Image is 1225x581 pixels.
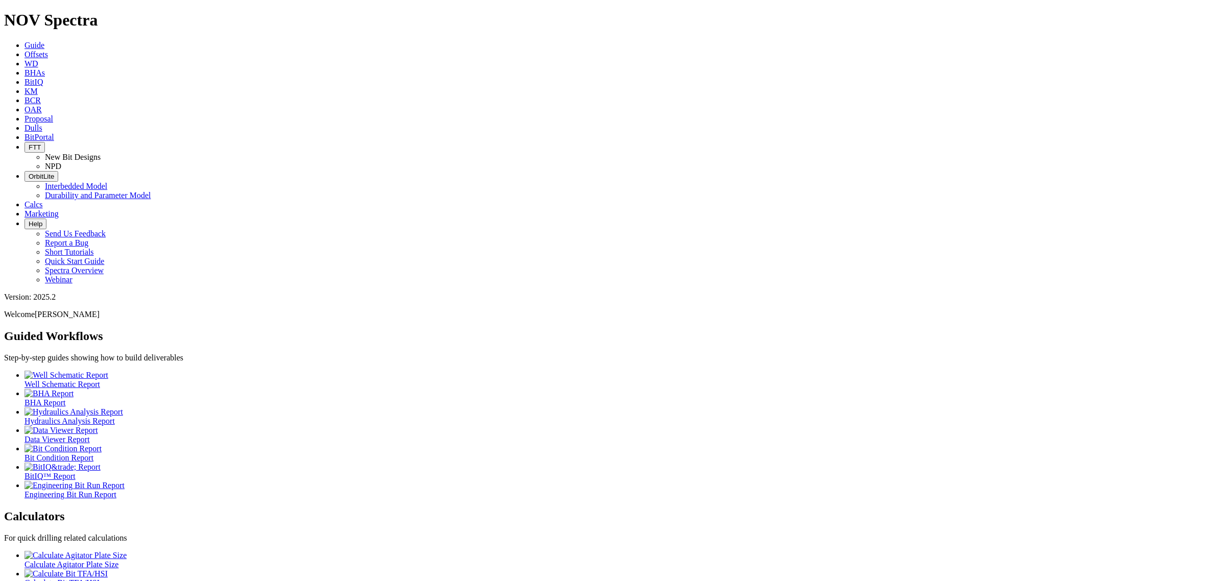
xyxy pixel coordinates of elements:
a: Quick Start Guide [45,257,104,265]
h1: NOV Spectra [4,11,1221,30]
a: Data Viewer Report Data Viewer Report [24,426,1221,444]
a: OAR [24,105,42,114]
a: Spectra Overview [45,266,104,275]
a: Proposal [24,114,53,123]
p: Welcome [4,310,1221,319]
span: OrbitLite [29,173,54,180]
img: BHA Report [24,389,73,398]
img: Bit Condition Report [24,444,102,453]
a: BCR [24,96,41,105]
a: Calculate Agitator Plate Size Calculate Agitator Plate Size [24,551,1221,569]
span: FTT [29,143,41,151]
p: For quick drilling related calculations [4,534,1221,543]
p: Step-by-step guides showing how to build deliverables [4,353,1221,362]
a: Send Us Feedback [45,229,106,238]
a: BitPortal [24,133,54,141]
button: OrbitLite [24,171,58,182]
span: Help [29,220,42,228]
a: Marketing [24,209,59,218]
a: Durability and Parameter Model [45,191,151,200]
img: BitIQ&trade; Report [24,463,101,472]
span: BitIQ™ Report [24,472,76,480]
a: BHA Report BHA Report [24,389,1221,407]
a: BitIQ [24,78,43,86]
img: Well Schematic Report [24,371,108,380]
img: Data Viewer Report [24,426,98,435]
img: Calculate Agitator Plate Size [24,551,127,560]
img: Engineering Bit Run Report [24,481,125,490]
img: Hydraulics Analysis Report [24,407,123,417]
span: Data Viewer Report [24,435,90,444]
a: Engineering Bit Run Report Engineering Bit Run Report [24,481,1221,499]
a: Bit Condition Report Bit Condition Report [24,444,1221,462]
a: Interbedded Model [45,182,107,190]
a: BitIQ&trade; Report BitIQ™ Report [24,463,1221,480]
a: Short Tutorials [45,248,94,256]
button: Help [24,219,46,229]
a: Report a Bug [45,238,88,247]
a: New Bit Designs [45,153,101,161]
a: Hydraulics Analysis Report Hydraulics Analysis Report [24,407,1221,425]
span: BHA Report [24,398,65,407]
a: Calcs [24,200,43,209]
a: Guide [24,41,44,50]
a: Webinar [45,275,72,284]
a: Offsets [24,50,48,59]
a: WD [24,59,38,68]
span: Bit Condition Report [24,453,93,462]
a: KM [24,87,38,95]
h2: Guided Workflows [4,329,1221,343]
img: Calculate Bit TFA/HSI [24,569,108,578]
a: Dulls [24,124,42,132]
span: Hydraulics Analysis Report [24,417,115,425]
a: BHAs [24,68,45,77]
span: Well Schematic Report [24,380,100,389]
span: [PERSON_NAME] [35,310,100,319]
a: Well Schematic Report Well Schematic Report [24,371,1221,389]
span: Engineering Bit Run Report [24,490,116,499]
a: NPD [45,162,61,171]
h2: Calculators [4,510,1221,523]
button: FTT [24,142,45,153]
div: Version: 2025.2 [4,293,1221,302]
